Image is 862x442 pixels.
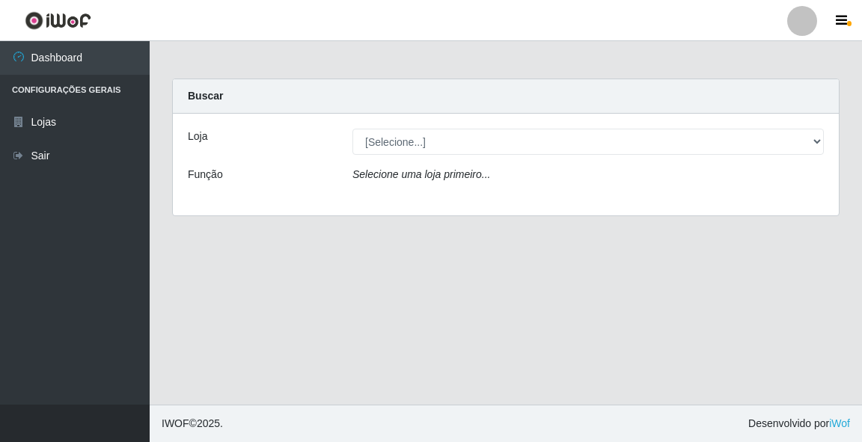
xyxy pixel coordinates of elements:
strong: Buscar [188,90,223,102]
img: CoreUI Logo [25,11,91,30]
span: © 2025 . [162,416,223,432]
span: IWOF [162,417,189,429]
label: Função [188,167,223,182]
i: Selecione uma loja primeiro... [352,168,490,180]
a: iWof [829,417,850,429]
span: Desenvolvido por [748,416,850,432]
label: Loja [188,129,207,144]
